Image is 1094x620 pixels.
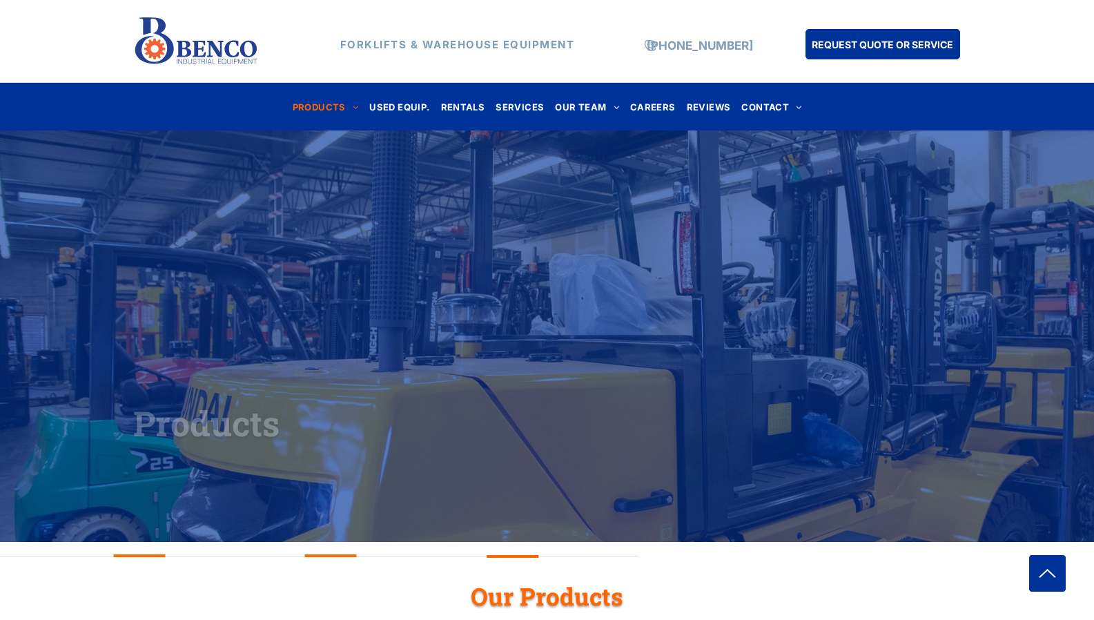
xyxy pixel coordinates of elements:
a: USED EQUIP. [364,97,435,116]
a: RENTALS [436,97,491,116]
span: Our Products [471,580,623,612]
a: CONTACT [736,97,807,116]
a: SERVICES [490,97,549,116]
a: REVIEWS [681,97,736,116]
a: REQUEST QUOTE OR SERVICE [805,29,960,59]
span: Products [133,400,280,446]
strong: FORKLIFTS & WAREHOUSE EQUIPMENT [340,38,575,51]
a: CAREERS [625,97,681,116]
span: REQUEST QUOTE OR SERVICE [812,32,953,57]
a: PRODUCTS [287,97,364,116]
a: [PHONE_NUMBER] [647,39,753,52]
a: OUR TEAM [549,97,625,116]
